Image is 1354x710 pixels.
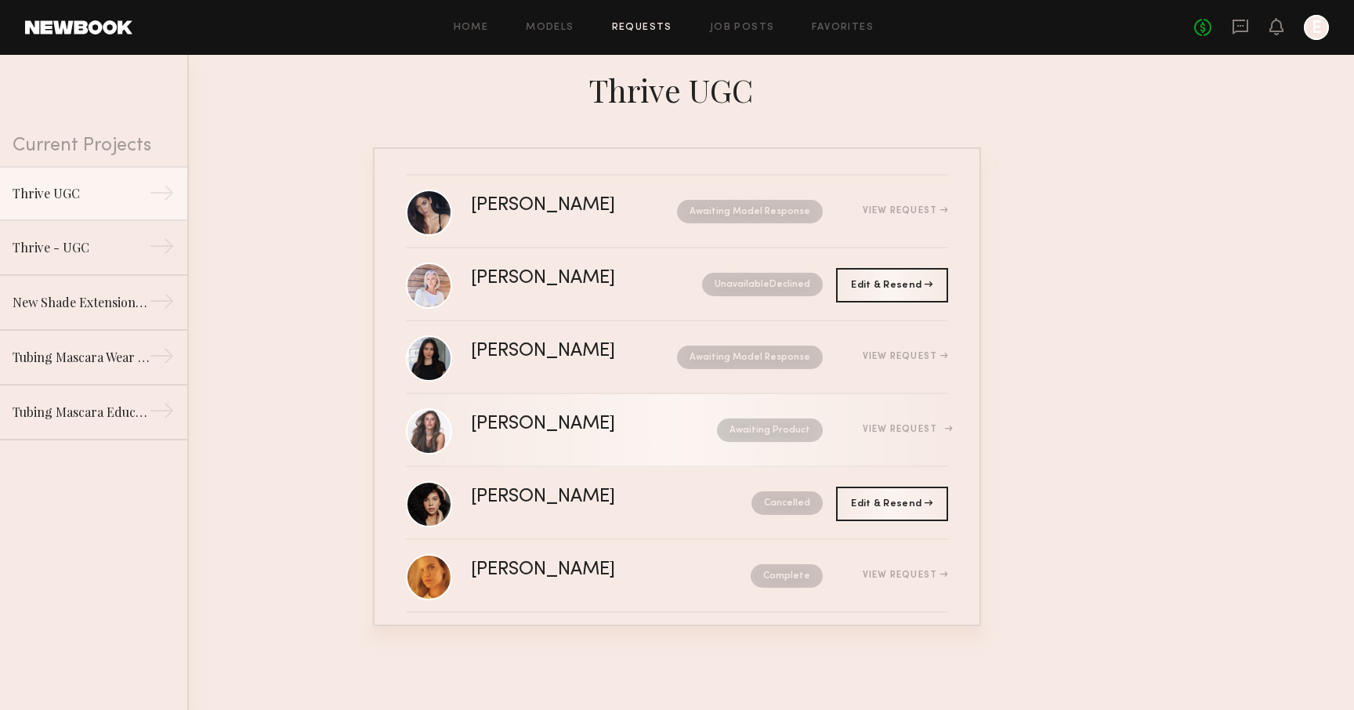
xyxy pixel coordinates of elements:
[406,467,948,540] a: [PERSON_NAME]Cancelled
[612,23,672,33] a: Requests
[13,403,149,422] div: Tubing Mascara Educational Video
[812,23,874,33] a: Favorites
[406,540,948,613] a: [PERSON_NAME]CompleteView Request
[863,352,948,361] div: View Request
[406,321,948,394] a: [PERSON_NAME]Awaiting Model ResponseView Request
[471,415,666,433] div: [PERSON_NAME]
[677,346,823,369] nb-request-status: Awaiting Model Response
[471,197,646,215] div: [PERSON_NAME]
[863,425,948,434] div: View Request
[702,273,823,296] nb-request-status: Unavailable Declined
[454,23,489,33] a: Home
[13,238,149,257] div: Thrive - UGC
[471,270,659,288] div: [PERSON_NAME]
[526,23,574,33] a: Models
[149,234,175,265] div: →
[373,67,981,110] div: Thrive UGC
[710,23,775,33] a: Job Posts
[751,564,823,588] nb-request-status: Complete
[863,571,948,580] div: View Request
[13,348,149,367] div: Tubing Mascara Wear Test
[406,394,948,467] a: [PERSON_NAME]Awaiting ProductView Request
[677,200,823,223] nb-request-status: Awaiting Model Response
[851,281,932,290] span: Edit & Resend
[149,288,175,320] div: →
[406,248,948,321] a: [PERSON_NAME]UnavailableDeclined
[471,488,683,506] div: [PERSON_NAME]
[863,206,948,216] div: View Request
[149,398,175,429] div: →
[149,180,175,212] div: →
[1304,15,1329,40] a: E
[851,499,932,509] span: Edit & Resend
[13,293,149,312] div: New Shade Extension for Liquid Lash Mascara
[13,184,149,203] div: Thrive UGC
[406,176,948,248] a: [PERSON_NAME]Awaiting Model ResponseView Request
[751,491,823,515] nb-request-status: Cancelled
[149,343,175,375] div: →
[717,418,823,442] nb-request-status: Awaiting Product
[471,561,683,579] div: [PERSON_NAME]
[471,342,646,360] div: [PERSON_NAME]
